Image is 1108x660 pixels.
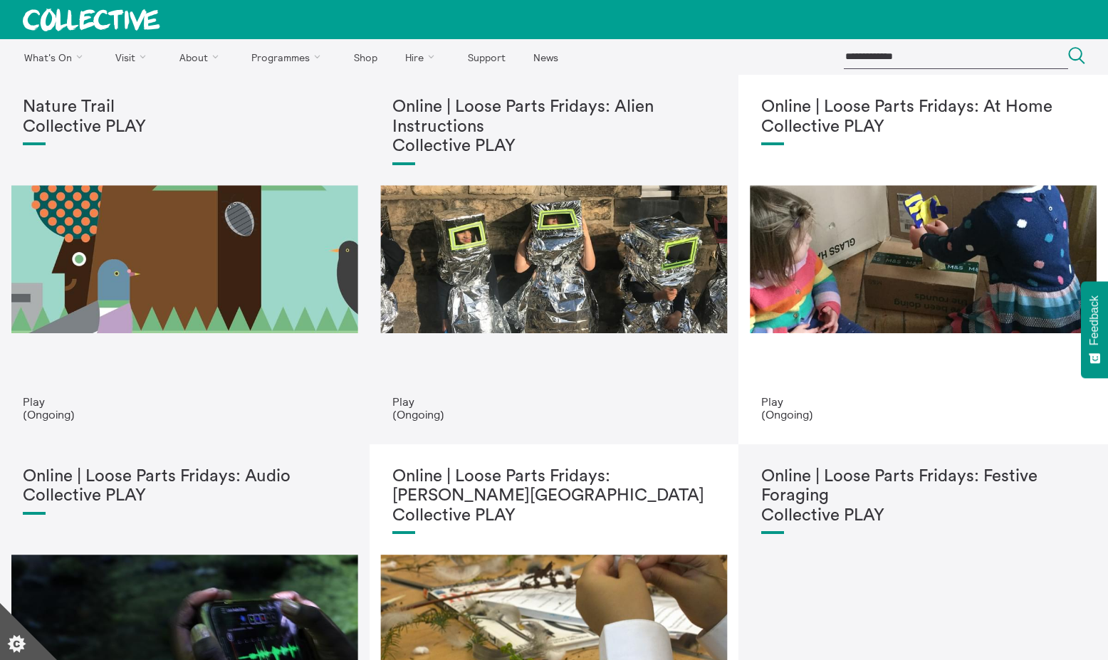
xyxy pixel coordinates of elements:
a: News [521,39,570,75]
a: About [167,39,236,75]
a: Support [455,39,518,75]
a: IMG 1722 Online | Loose Parts Fridays: At HomeCollective PLAY Play (Ongoing) [738,75,1108,444]
p: (Ongoing) [23,408,347,421]
p: Play [761,395,1085,408]
a: Image5 Online | Loose Parts Fridays: Alien InstructionsCollective PLAY Play (Ongoing) [370,75,739,444]
h1: Online | Loose Parts Fridays: [PERSON_NAME][GEOGRAPHIC_DATA] Collective PLAY [392,467,716,526]
p: (Ongoing) [761,408,1085,421]
h1: Online | Loose Parts Fridays: At Home Collective PLAY [761,98,1085,137]
a: Shop [341,39,390,75]
h1: Nature Trail Collective PLAY [23,98,347,137]
p: (Ongoing) [392,408,716,421]
p: Play [23,395,347,408]
span: Feedback [1088,295,1101,345]
a: Visit [103,39,164,75]
a: Programmes [239,39,339,75]
h1: Online | Loose Parts Fridays: Festive Foraging Collective PLAY [761,467,1085,526]
p: Play [392,395,716,408]
h1: Online | Loose Parts Fridays: Alien Instructions Collective PLAY [392,98,716,157]
a: What's On [11,39,100,75]
h1: Online | Loose Parts Fridays: Audio Collective PLAY [23,467,347,506]
a: Hire [393,39,453,75]
button: Feedback - Show survey [1081,281,1108,378]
